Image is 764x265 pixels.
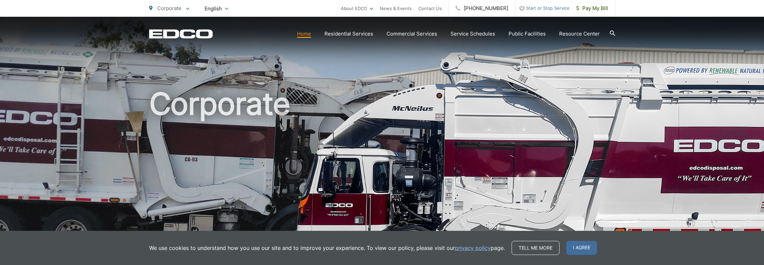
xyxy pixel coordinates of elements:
[566,241,597,255] span: I agree
[418,4,442,12] a: Contact Us
[325,30,373,38] a: Residential Services
[149,29,213,39] a: EDCD logo. Return to the homepage.
[157,5,181,11] span: Corporate
[512,241,560,255] a: Tell me more
[387,30,437,38] a: Commercial Services
[149,244,505,252] p: We use cookies to understand how you use our site and to improve your experience. To view our pol...
[451,30,495,38] a: Service Schedules
[576,4,608,12] span: Pay My Bill
[199,3,233,14] span: English
[380,4,412,12] a: News & Events
[509,30,546,38] a: Public Facilities
[341,4,373,12] a: About EDCO
[455,244,491,252] a: privacy policy
[297,30,311,38] a: Home
[559,30,600,38] a: Resource Center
